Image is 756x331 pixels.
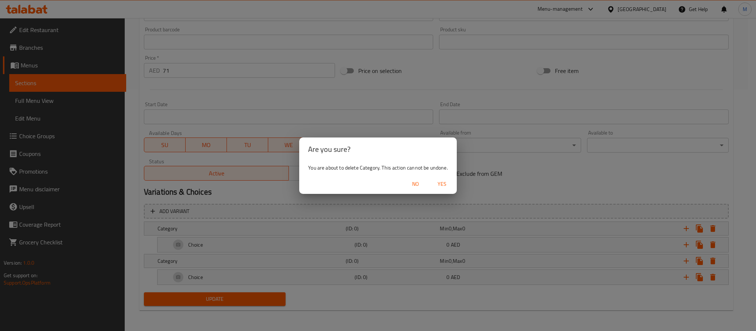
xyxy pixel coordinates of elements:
[299,161,456,174] div: You are about to delete Category. This action cannot be undone.
[433,180,451,189] span: Yes
[308,143,448,155] h2: Are you sure?
[430,177,454,191] button: Yes
[404,177,427,191] button: No
[407,180,424,189] span: No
